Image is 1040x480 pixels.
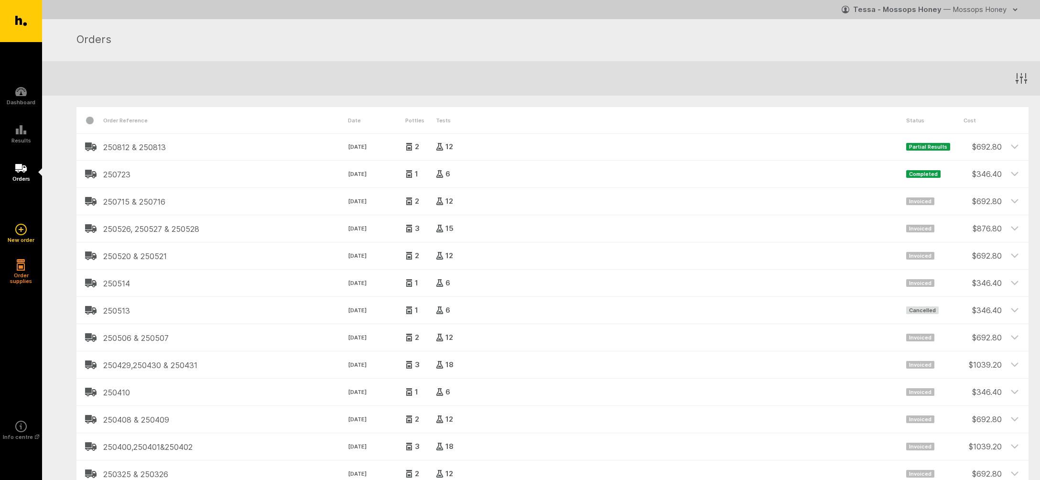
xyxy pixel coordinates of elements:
span: 18 [444,362,454,368]
time: [DATE] [348,306,405,315]
span: 6 [444,171,450,177]
span: 1 [413,280,418,286]
h2: 250408 & 250409 [103,415,348,424]
h2: 250812 & 250813 [103,143,348,152]
span: Invoiced [906,361,934,369]
span: 2 [413,253,419,259]
div: $ 692.80 [964,324,1002,343]
span: 2 [413,198,419,204]
span: 6 [444,389,450,395]
header: 250723[DATE]16Completed$346.40 [76,161,1029,187]
h5: Dashboard [7,99,35,105]
time: [DATE] [348,143,405,152]
time: [DATE] [348,197,405,206]
span: 3 [413,362,420,368]
span: Invoiced [906,225,934,232]
h1: Orders [76,32,1017,49]
div: $ 692.80 [964,406,1002,425]
span: Invoiced [906,443,934,450]
span: 12 [444,471,453,477]
span: 12 [444,198,453,204]
span: 12 [444,335,453,340]
div: $ 346.40 [964,297,1002,316]
time: [DATE] [348,170,405,179]
h2: 250715 & 250716 [103,197,348,206]
div: $ 692.80 [964,188,1002,207]
time: [DATE] [348,279,405,288]
header: 250520 & 250521[DATE]212Invoiced$692.80 [76,242,1029,269]
span: 15 [444,226,454,231]
div: Cost [964,107,1002,133]
header: 250400,250401&250402[DATE]318Invoiced$1039.20 [76,433,1029,460]
div: $ 692.80 [964,133,1002,153]
div: $ 692.80 [964,460,1002,480]
span: Cancelled [906,306,939,314]
div: $ 692.80 [964,242,1002,262]
h2: 250520 & 250521 [103,252,348,261]
span: 12 [444,144,453,150]
span: 6 [444,307,450,313]
span: — Mossops Honey [943,5,1007,14]
h2: 250325 & 250326 [103,470,348,479]
h5: Orders [12,176,30,182]
span: 1 [413,171,418,177]
span: 18 [444,444,454,449]
div: $ 346.40 [964,270,1002,289]
time: [DATE] [348,334,405,342]
h2: 250400,250401&250402 [103,443,348,451]
span: Completed [906,170,941,178]
span: Invoiced [906,252,934,260]
div: $ 876.80 [964,215,1002,234]
span: 12 [444,253,453,259]
div: $ 346.40 [964,379,1002,398]
header: 250715 & 250716[DATE]212Invoiced$692.80 [76,188,1029,215]
div: $ 1039.20 [964,433,1002,452]
h5: New order [8,237,34,243]
time: [DATE] [348,225,405,233]
span: 2 [413,416,419,422]
header: 250410[DATE]16Invoiced$346.40 [76,379,1029,405]
h2: 250429,250430 & 250431 [103,361,348,370]
span: Invoiced [906,388,934,396]
span: Invoiced [906,279,934,287]
span: 6 [444,280,450,286]
time: [DATE] [348,443,405,451]
h5: Info centre [3,434,39,440]
time: [DATE] [348,361,405,370]
div: $ 346.40 [964,161,1002,180]
h2: 250723 [103,170,348,179]
div: Order Reference [103,107,348,133]
header: 250514[DATE]16Invoiced$346.40 [76,270,1029,296]
header: 250812 & 250813[DATE]212Partial Results$692.80 [76,133,1029,160]
span: Partial Results [906,143,950,151]
button: Tessa - Mossops Honey — Mossops Honey [842,2,1021,17]
h2: 250526, 250527 & 250528 [103,225,348,233]
strong: Tessa - Mossops Honey [853,5,942,14]
header: 250513[DATE]16Cancelled$346.40 [76,297,1029,324]
span: 1 [413,307,418,313]
span: Invoiced [906,197,934,205]
time: [DATE] [348,415,405,424]
header: 250526, 250527 & 250528[DATE]315Invoiced$876.80 [76,215,1029,242]
header: 250506 & 250507[DATE]212Invoiced$692.80 [76,324,1029,351]
header: 250408 & 250409[DATE]212Invoiced$692.80 [76,406,1029,433]
h2: 250506 & 250507 [103,334,348,342]
h2: 250513 [103,306,348,315]
h5: Order supplies [7,273,35,284]
span: 2 [413,335,419,340]
h5: Results [11,138,31,143]
span: 1 [413,389,418,395]
span: 2 [413,144,419,150]
span: 3 [413,226,420,231]
h2: 250410 [103,388,348,397]
span: Invoiced [906,470,934,478]
div: $ 1039.20 [964,351,1002,371]
div: Status [906,107,964,133]
div: Tests [436,107,906,133]
div: Pottles [405,107,436,133]
span: 2 [413,471,419,477]
div: Date [348,107,405,133]
time: [DATE] [348,388,405,397]
time: [DATE] [348,470,405,479]
span: Invoiced [906,415,934,423]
